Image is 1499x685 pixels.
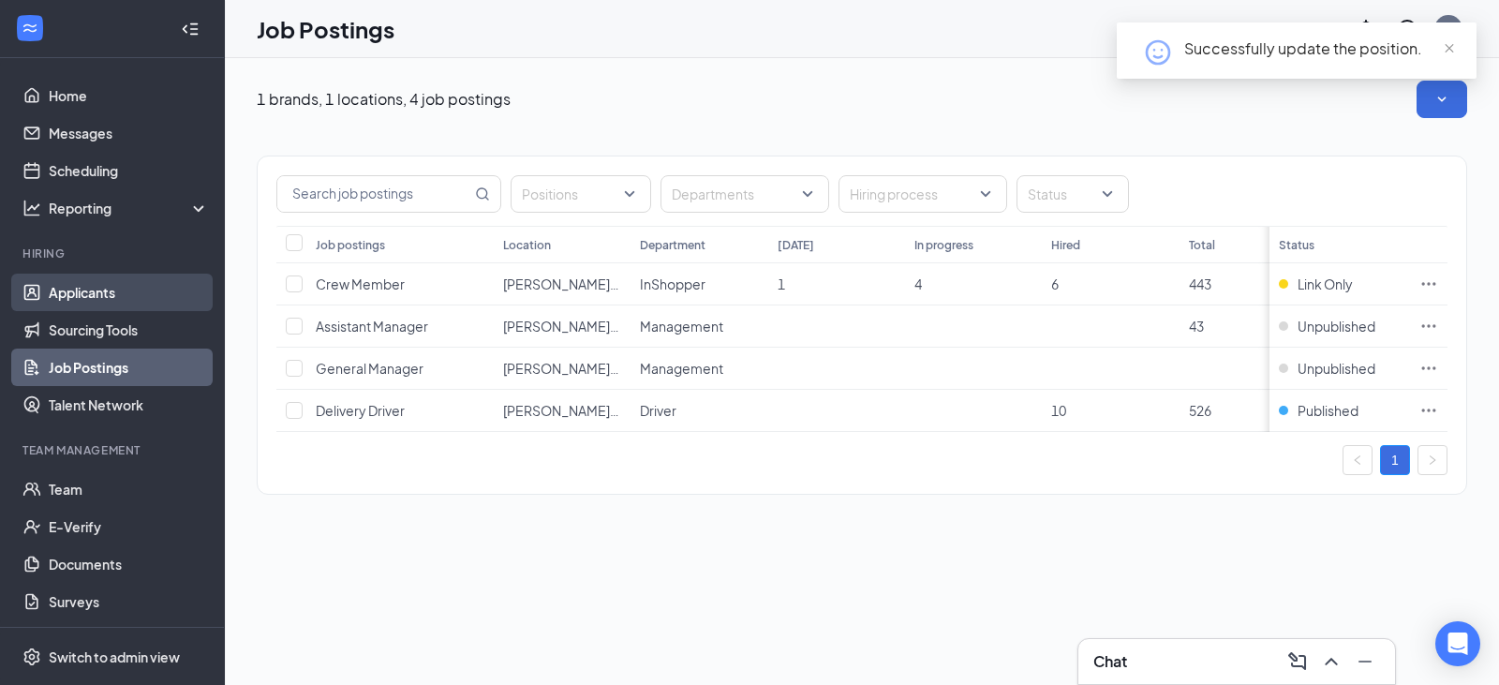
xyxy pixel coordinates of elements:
[631,305,767,348] td: Management
[503,318,747,335] span: [PERSON_NAME][GEOGRAPHIC_DATA]
[914,275,922,292] span: 4
[1417,81,1467,118] button: SmallChevronDown
[1343,445,1373,475] li: Previous Page
[1417,445,1447,475] li: Next Page
[640,402,676,419] span: Driver
[1427,454,1438,466] span: right
[49,77,209,114] a: Home
[1180,226,1316,263] th: Total
[905,226,1042,263] th: In progress
[49,274,209,311] a: Applicants
[49,311,209,349] a: Sourcing Tools
[277,176,471,212] input: Search job postings
[22,246,205,261] div: Hiring
[22,648,41,666] svg: Settings
[494,390,631,432] td: Eastman Road
[1298,401,1358,420] span: Published
[640,360,723,377] span: Management
[1283,647,1313,677] button: ComposeMessage
[22,442,205,458] div: Team Management
[181,20,200,38] svg: Collapse
[1419,401,1438,420] svg: Ellipses
[1443,42,1456,55] span: close
[640,237,705,253] div: Department
[1381,446,1409,474] a: 1
[49,545,209,583] a: Documents
[1143,37,1173,67] svg: HappyFace
[49,386,209,424] a: Talent Network
[1051,275,1059,292] span: 6
[1189,402,1211,419] span: 526
[494,263,631,305] td: Eastman Road
[316,360,423,377] span: General Manager
[49,349,209,386] a: Job Postings
[49,152,209,189] a: Scheduling
[1320,650,1343,673] svg: ChevronUp
[494,348,631,390] td: Eastman Road
[1396,18,1418,40] svg: QuestionInfo
[1269,226,1410,263] th: Status
[1440,21,1457,37] div: MA
[1298,275,1353,293] span: Link Only
[1189,318,1204,335] span: 43
[1419,359,1438,378] svg: Ellipses
[778,275,785,292] span: 1
[1417,445,1447,475] button: right
[1432,90,1451,109] svg: SmallChevronDown
[1298,317,1375,335] span: Unpublished
[1093,651,1127,672] h3: Chat
[1419,317,1438,335] svg: Ellipses
[1343,445,1373,475] button: left
[257,13,394,45] h1: Job Postings
[503,237,551,253] div: Location
[1189,275,1211,292] span: 443
[1354,650,1376,673] svg: Minimize
[21,19,39,37] svg: WorkstreamLogo
[1355,18,1377,40] svg: Notifications
[1435,621,1480,666] div: Open Intercom Messenger
[1380,445,1410,475] li: 1
[1051,402,1066,419] span: 10
[503,275,747,292] span: [PERSON_NAME][GEOGRAPHIC_DATA]
[475,186,490,201] svg: MagnifyingGlass
[316,402,405,419] span: Delivery Driver
[49,508,209,545] a: E-Verify
[631,390,767,432] td: Driver
[49,583,209,620] a: Surveys
[316,318,428,335] span: Assistant Manager
[257,89,511,110] p: 1 brands, 1 locations, 4 job postings
[768,226,905,263] th: [DATE]
[49,199,210,217] div: Reporting
[631,263,767,305] td: InShopper
[640,318,723,335] span: Management
[1350,647,1380,677] button: Minimize
[49,114,209,152] a: Messages
[316,237,385,253] div: Job postings
[1042,226,1179,263] th: Hired
[1184,37,1454,60] div: Successfully update the position.
[631,348,767,390] td: Management
[316,275,405,292] span: Crew Member
[49,470,209,508] a: Team
[640,275,705,292] span: InShopper
[503,402,747,419] span: [PERSON_NAME][GEOGRAPHIC_DATA]
[22,199,41,217] svg: Analysis
[49,648,180,666] div: Switch to admin view
[503,360,747,377] span: [PERSON_NAME][GEOGRAPHIC_DATA]
[1419,275,1438,293] svg: Ellipses
[1286,650,1309,673] svg: ComposeMessage
[1352,454,1363,466] span: left
[1298,359,1375,378] span: Unpublished
[1316,647,1346,677] button: ChevronUp
[494,305,631,348] td: Eastman Road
